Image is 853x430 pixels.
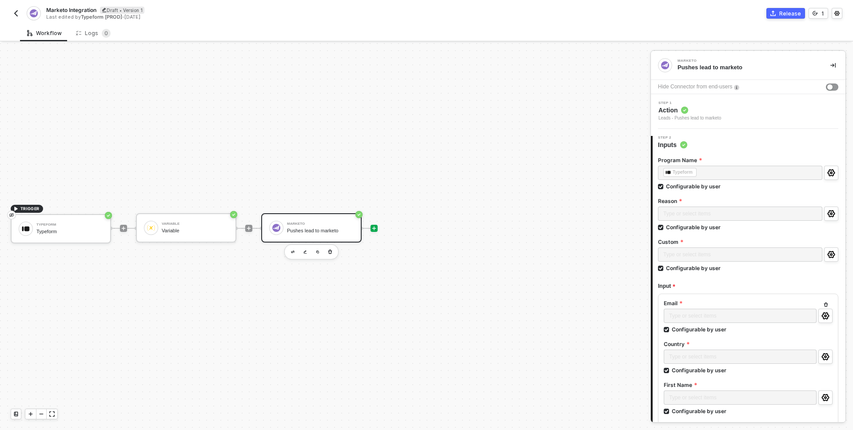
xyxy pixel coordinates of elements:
div: Variable [162,228,228,234]
img: icon [22,225,30,233]
img: integration-icon [30,9,37,17]
img: edit-cred [303,250,307,254]
span: icon-play [371,226,377,231]
img: edit-cred [291,251,295,254]
span: eye-invisible [9,211,14,219]
img: integration-icon [661,61,669,69]
div: Configurable by user [672,366,726,374]
span: Step 2 [658,136,687,139]
span: icon-success-page [105,212,112,219]
label: Reason [658,197,838,205]
div: Configurable by user [666,223,721,231]
div: Pushes lead to marketo [678,64,816,72]
div: Configurable by user [666,264,721,272]
span: icon-success-page [230,211,237,218]
button: copy-block [312,247,323,257]
span: TRIGGER [20,205,40,212]
span: icon-settings [827,251,835,258]
div: Logs [76,29,111,38]
span: Action [658,106,721,115]
span: icon-commerce [770,11,776,16]
div: Typeform [36,223,103,227]
span: icon-play [28,411,33,417]
div: Configurable by user [666,183,721,190]
label: Email [664,299,833,307]
span: icon-play [13,206,19,211]
span: icon-minus [39,411,44,417]
div: Configurable by user [672,326,726,333]
span: Typeform [PROD] [81,14,122,20]
div: Leads - Pushes lead to marketo [658,115,721,122]
span: icon-settings [821,353,829,360]
span: Inputs [658,140,687,149]
span: icon-settings [827,169,835,176]
div: Last edited by - [DATE] [46,14,426,20]
img: icon-info [734,85,739,90]
span: icon-expand [49,411,55,417]
span: icon-settings [834,11,840,16]
button: back [11,8,21,19]
span: icon-collapse-right [830,63,836,68]
sup: 0 [102,29,111,38]
div: Configurable by user [672,407,726,415]
span: icon-settings [821,312,829,319]
div: Hide Connector from end-users [658,83,732,91]
img: back [12,10,20,17]
span: icon-play [121,226,126,231]
label: Country [664,340,833,348]
button: edit-cred [287,247,298,257]
span: Input [658,281,675,292]
div: Step 1Action Leads - Pushes lead to marketo [651,101,845,122]
span: icon-edit [102,8,107,12]
span: Marketo Integration [46,6,96,14]
span: icon-settings [827,210,835,217]
span: icon-versioning [813,11,818,16]
div: Draft • Version 1 [100,7,144,14]
img: copy-block [316,250,319,254]
div: Marketo [287,222,354,226]
div: Workflow [27,30,62,37]
button: edit-cred [300,247,311,257]
img: icon [272,224,280,232]
button: 1 [809,8,828,19]
span: icon-play [246,226,251,231]
div: Release [779,10,801,17]
label: Custom [658,238,838,246]
span: Step 1 [658,101,721,105]
img: icon [147,224,155,232]
div: 1 [821,10,824,17]
div: Marketo [678,59,811,63]
div: Variable [162,222,228,226]
img: fieldIcon [666,170,671,175]
span: icon-success-page [355,211,363,218]
div: Typeform [36,229,103,235]
label: First Name [664,381,833,389]
div: Pushes lead to marketo [287,228,354,234]
button: Release [766,8,805,19]
label: Program Name [658,156,838,164]
span: icon-settings [821,394,829,401]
